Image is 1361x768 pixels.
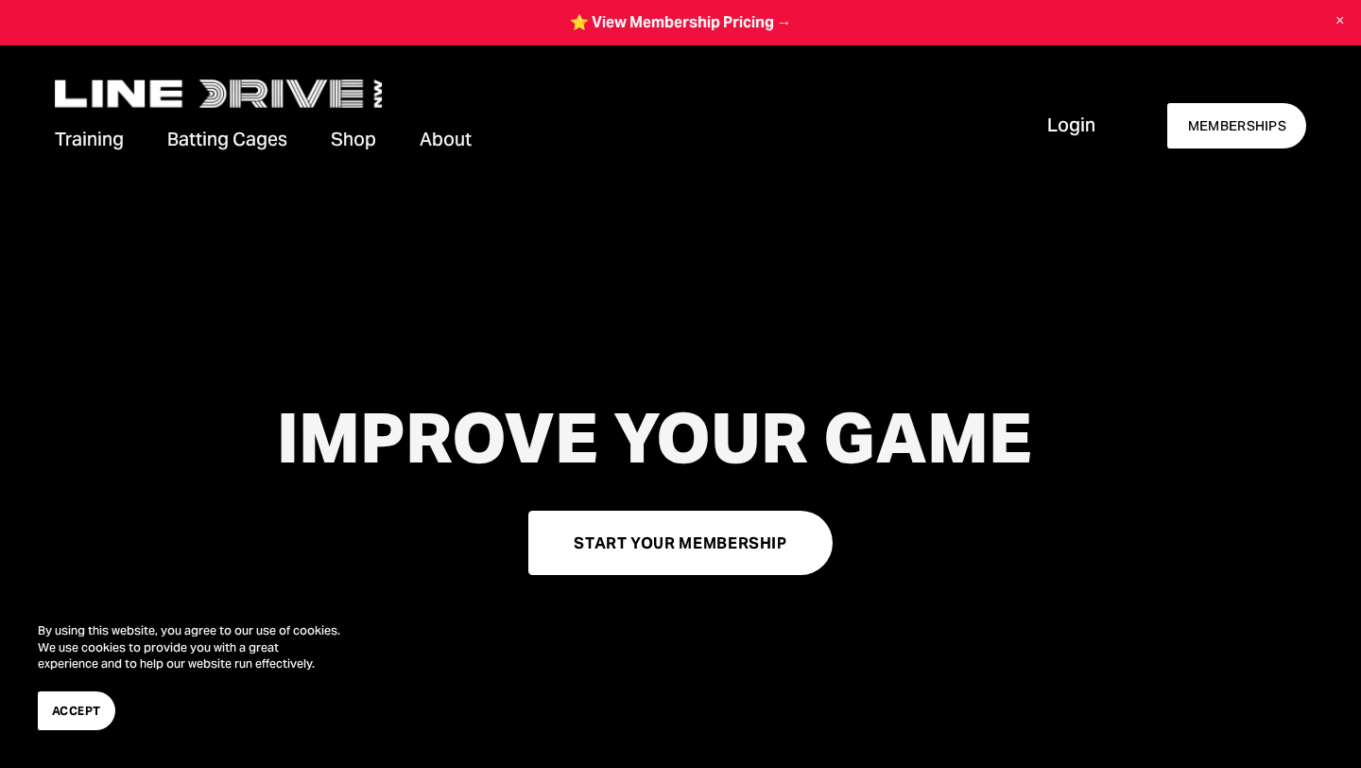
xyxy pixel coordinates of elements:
span: Batting Cages [167,127,287,152]
span: Accept [52,702,101,720]
a: folder dropdown [167,125,287,154]
a: Shop [331,125,376,154]
a: folder dropdown [55,125,124,154]
section: Cookie banner [19,603,359,749]
p: By using this website, you agree to our use of cookies. We use cookies to provide you with a grea... [38,622,340,672]
img: LineDrive NorthWest [55,79,382,108]
a: MEMBERSHIPS [1167,103,1306,149]
span: About [420,127,472,152]
button: Accept [38,691,115,730]
a: Login [1047,113,1095,138]
a: folder dropdown [420,125,472,154]
h1: IMPROVE YOUR GAME [160,399,1149,477]
span: Training [55,127,124,152]
a: START YOUR MEMBERSHIP [528,511,834,575]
